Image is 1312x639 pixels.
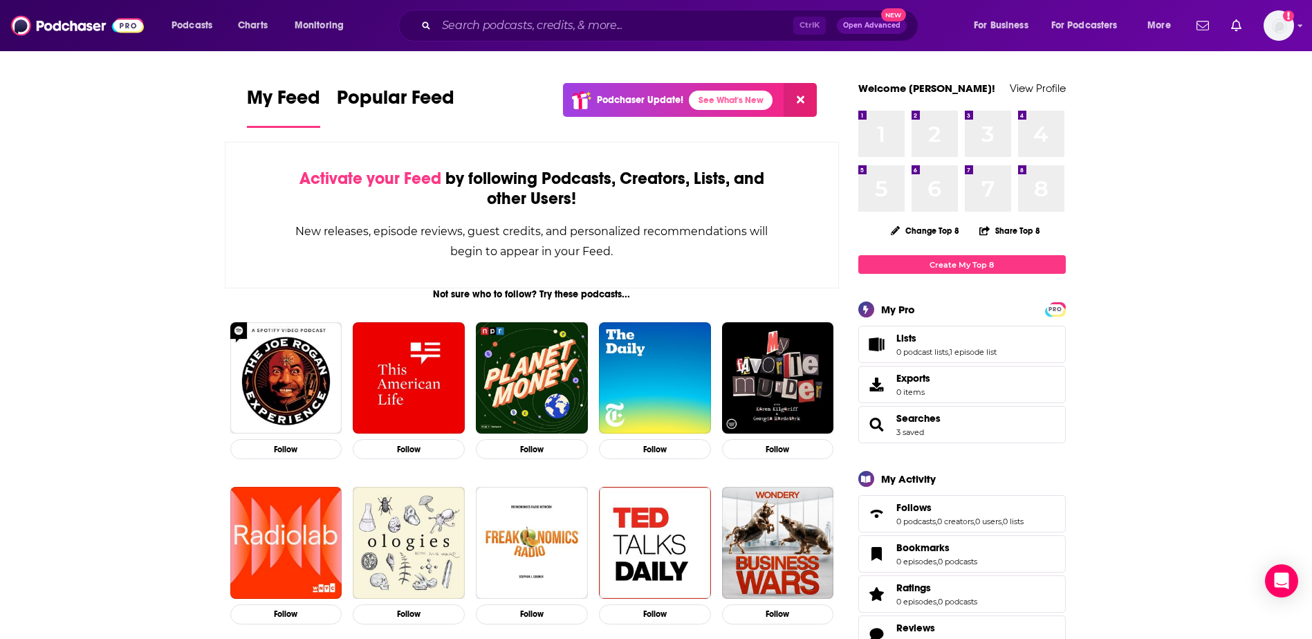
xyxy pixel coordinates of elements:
[1047,304,1064,315] span: PRO
[896,372,930,385] span: Exports
[599,487,711,599] img: TED Talks Daily
[476,439,588,459] button: Follow
[974,517,975,526] span: ,
[238,16,268,35] span: Charts
[353,487,465,599] img: Ologies with Alie Ward
[1283,10,1294,21] svg: Add a profile image
[858,495,1066,532] span: Follows
[896,597,936,606] a: 0 episodes
[896,332,916,344] span: Lists
[1265,564,1298,598] div: Open Intercom Messenger
[858,406,1066,443] span: Searches
[793,17,826,35] span: Ctrl K
[162,15,230,37] button: open menu
[975,517,1001,526] a: 0 users
[412,10,932,41] div: Search podcasts, credits, & more...
[11,12,144,39] img: Podchaser - Follow, Share and Rate Podcasts
[230,604,342,624] button: Follow
[247,86,320,118] span: My Feed
[883,222,968,239] button: Change Top 8
[722,487,834,599] a: Business Wars
[1042,15,1138,37] button: open menu
[937,517,974,526] a: 0 creators
[896,501,1024,514] a: Follows
[1138,15,1188,37] button: open menu
[599,604,711,624] button: Follow
[295,221,770,261] div: New releases, episode reviews, guest credits, and personalized recommendations will begin to appe...
[1010,82,1066,95] a: View Profile
[599,439,711,459] button: Follow
[896,541,977,554] a: Bookmarks
[896,541,950,554] span: Bookmarks
[858,255,1066,274] a: Create My Top 8
[863,375,891,394] span: Exports
[285,15,362,37] button: open menu
[896,387,930,397] span: 0 items
[863,584,891,604] a: Ratings
[1191,14,1214,37] a: Show notifications dropdown
[863,504,891,524] a: Follows
[230,487,342,599] img: Radiolab
[858,326,1066,363] span: Lists
[722,322,834,434] img: My Favorite Murder with Karen Kilgariff and Georgia Hardstark
[881,472,936,485] div: My Activity
[1001,517,1003,526] span: ,
[353,322,465,434] img: This American Life
[936,597,938,606] span: ,
[1264,10,1294,41] img: User Profile
[1264,10,1294,41] button: Show profile menu
[896,427,924,437] a: 3 saved
[1051,16,1118,35] span: For Podcasters
[896,582,931,594] span: Ratings
[950,347,997,357] a: 1 episode list
[295,169,770,209] div: by following Podcasts, Creators, Lists, and other Users!
[896,622,977,634] a: Reviews
[599,322,711,434] img: The Daily
[948,347,950,357] span: ,
[722,439,834,459] button: Follow
[896,501,932,514] span: Follows
[896,332,997,344] a: Lists
[337,86,454,128] a: Popular Feed
[837,17,907,34] button: Open AdvancedNew
[689,91,773,110] a: See What's New
[722,604,834,624] button: Follow
[936,517,937,526] span: ,
[1264,10,1294,41] span: Logged in as WE_Broadcast
[896,622,935,634] span: Reviews
[843,22,900,29] span: Open Advanced
[858,82,995,95] a: Welcome [PERSON_NAME]!
[337,86,454,118] span: Popular Feed
[476,487,588,599] a: Freakonomics Radio
[476,604,588,624] button: Follow
[863,544,891,564] a: Bookmarks
[863,335,891,354] a: Lists
[938,557,977,566] a: 0 podcasts
[1047,304,1064,314] a: PRO
[896,582,977,594] a: Ratings
[896,412,941,425] a: Searches
[936,557,938,566] span: ,
[299,168,441,189] span: Activate your Feed
[476,322,588,434] img: Planet Money
[1226,14,1247,37] a: Show notifications dropdown
[230,439,342,459] button: Follow
[229,15,276,37] a: Charts
[896,557,936,566] a: 0 episodes
[230,322,342,434] img: The Joe Rogan Experience
[172,16,212,35] span: Podcasts
[881,8,906,21] span: New
[597,94,683,106] p: Podchaser Update!
[896,517,936,526] a: 0 podcasts
[353,604,465,624] button: Follow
